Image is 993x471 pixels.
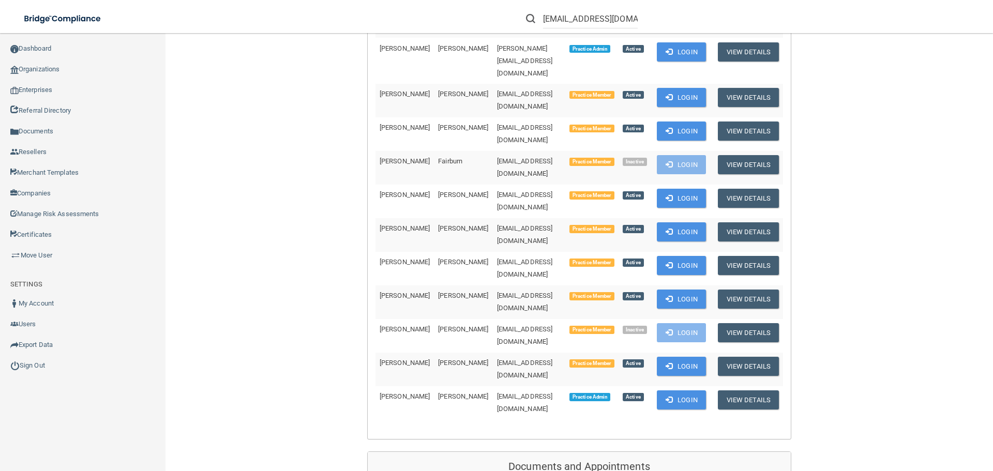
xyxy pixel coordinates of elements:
span: [PERSON_NAME][EMAIL_ADDRESS][DOMAIN_NAME] [497,44,553,77]
input: Search [543,9,638,28]
span: [PERSON_NAME] [380,191,430,199]
span: [PERSON_NAME] [380,224,430,232]
span: Active [623,191,643,200]
button: Login [657,256,706,275]
span: [PERSON_NAME] [438,224,488,232]
span: [PERSON_NAME] [380,392,430,400]
span: [PERSON_NAME] [380,325,430,333]
span: Active [623,359,643,368]
button: View Details [718,323,779,342]
span: [EMAIL_ADDRESS][DOMAIN_NAME] [497,157,553,177]
span: [PERSON_NAME] [438,44,488,52]
span: Practice Member [569,91,614,99]
span: [PERSON_NAME] [438,292,488,299]
img: enterprise.0d942306.png [10,87,19,94]
span: [PERSON_NAME] [438,90,488,98]
button: Login [657,121,706,141]
span: [PERSON_NAME] [438,359,488,367]
span: [PERSON_NAME] [380,258,430,266]
img: icon-documents.8dae5593.png [10,128,19,136]
span: [PERSON_NAME] [438,325,488,333]
img: icon-users.e205127d.png [10,320,19,328]
button: Login [657,222,706,241]
img: ic_power_dark.7ecde6b1.png [10,361,20,370]
span: Active [623,292,643,300]
button: Login [657,357,706,376]
span: [PERSON_NAME] [380,292,430,299]
span: [PERSON_NAME] [380,124,430,131]
button: View Details [718,189,779,208]
button: View Details [718,121,779,141]
span: Practice Member [569,191,614,200]
span: [EMAIL_ADDRESS][DOMAIN_NAME] [497,124,553,144]
button: Login [657,155,706,174]
span: Active [623,45,643,53]
img: ic_reseller.de258add.png [10,148,19,156]
button: View Details [718,42,779,62]
button: View Details [718,290,779,309]
button: View Details [718,222,779,241]
span: [EMAIL_ADDRESS][DOMAIN_NAME] [497,224,553,245]
span: [EMAIL_ADDRESS][DOMAIN_NAME] [497,325,553,345]
span: Practice Member [569,158,614,166]
span: Active [623,125,643,133]
span: Active [623,225,643,233]
button: View Details [718,155,779,174]
span: [PERSON_NAME] [438,191,488,199]
span: [PERSON_NAME] [380,157,430,165]
button: View Details [718,357,779,376]
span: [EMAIL_ADDRESS][DOMAIN_NAME] [497,191,553,211]
button: View Details [718,390,779,409]
img: ic_user_dark.df1a06c3.png [10,299,19,308]
span: [EMAIL_ADDRESS][DOMAIN_NAME] [497,90,553,110]
span: [PERSON_NAME] [438,392,488,400]
span: Practice Member [569,292,614,300]
button: Login [657,323,706,342]
span: Active [623,393,643,401]
img: ic_dashboard_dark.d01f4a41.png [10,45,19,53]
span: [EMAIL_ADDRESS][DOMAIN_NAME] [497,359,553,379]
span: Practice Member [569,259,614,267]
button: View Details [718,88,779,107]
button: Login [657,42,706,62]
span: Practice Admin [569,393,610,401]
button: Login [657,290,706,309]
img: briefcase.64adab9b.png [10,250,21,261]
span: [EMAIL_ADDRESS][DOMAIN_NAME] [497,392,553,413]
span: Practice Member [569,125,614,133]
span: [PERSON_NAME] [438,124,488,131]
img: bridge_compliance_login_screen.278c3ca4.svg [16,8,111,29]
img: ic-search.3b580494.png [526,14,535,23]
span: [EMAIL_ADDRESS][DOMAIN_NAME] [497,258,553,278]
span: Practice Member [569,359,614,368]
span: [EMAIL_ADDRESS][DOMAIN_NAME] [497,292,553,312]
span: [PERSON_NAME] [380,44,430,52]
span: [PERSON_NAME] [380,90,430,98]
button: Login [657,88,706,107]
span: Practice Member [569,225,614,233]
span: Practice Admin [569,45,610,53]
span: Fairburn [438,157,462,165]
img: organization-icon.f8decf85.png [10,66,19,74]
span: [PERSON_NAME] [438,258,488,266]
button: Login [657,189,706,208]
span: Inactive [623,326,647,334]
label: SETTINGS [10,278,42,291]
span: [PERSON_NAME] [380,359,430,367]
button: Login [657,390,706,409]
span: Inactive [623,158,647,166]
span: Active [623,259,643,267]
span: Active [623,91,643,99]
img: icon-export.b9366987.png [10,341,19,349]
span: Practice Member [569,326,614,334]
button: View Details [718,256,779,275]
